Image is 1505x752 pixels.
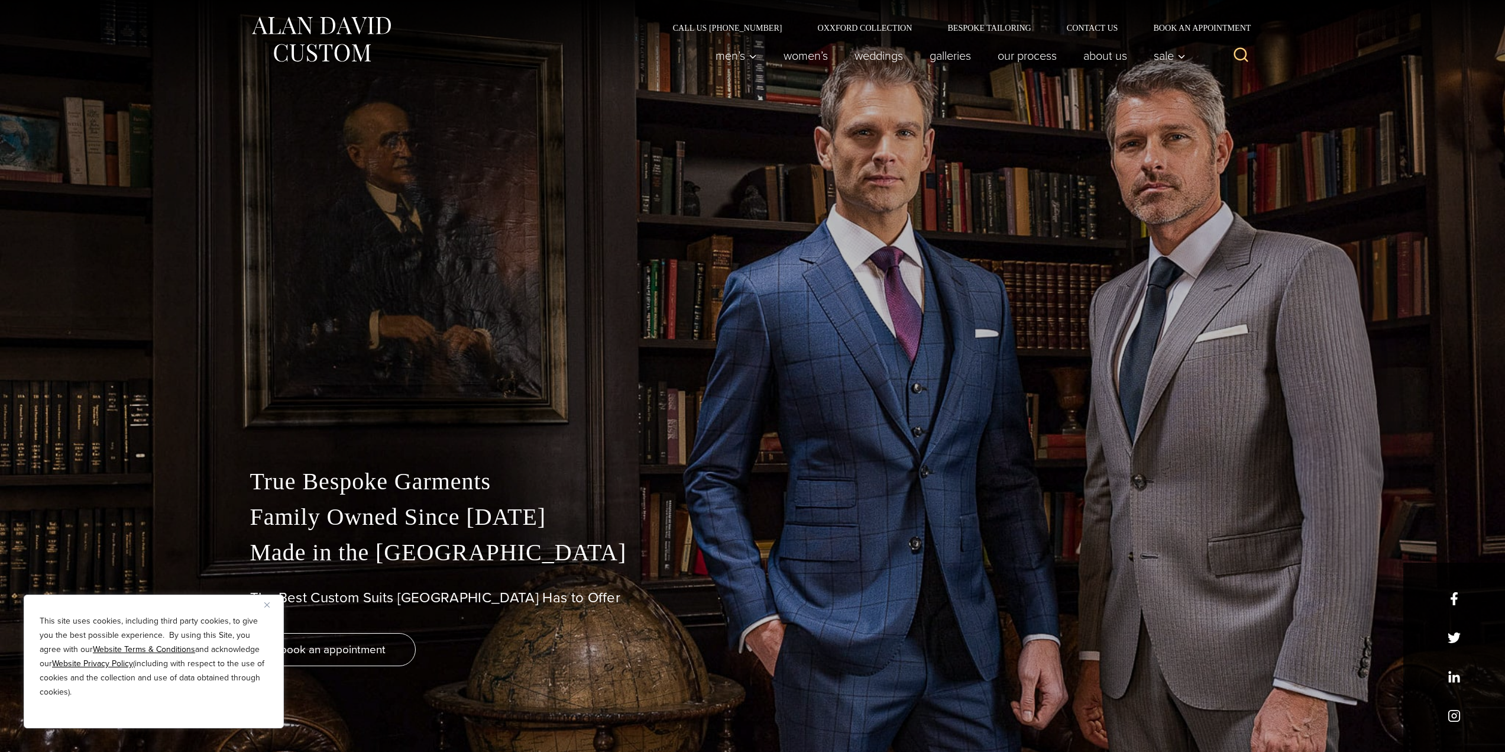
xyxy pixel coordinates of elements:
a: Oxxford Collection [800,24,930,32]
img: Alan David Custom [250,13,392,66]
button: Close [264,598,279,612]
a: Call Us [PHONE_NUMBER] [655,24,800,32]
a: Book an Appointment [1135,24,1255,32]
a: About Us [1070,44,1140,67]
a: weddings [841,44,916,67]
p: This site uses cookies, including third party cookies, to give you the best possible experience. ... [40,614,268,699]
a: linkedin [1448,670,1461,683]
a: Website Terms & Conditions [93,643,195,656]
nav: Secondary Navigation [655,24,1255,32]
a: Contact Us [1049,24,1136,32]
p: True Bespoke Garments Family Owned Since [DATE] Made in the [GEOGRAPHIC_DATA] [250,464,1255,570]
span: book an appointment [280,641,386,658]
a: facebook [1448,592,1461,605]
a: book an appointment [250,633,416,666]
a: instagram [1448,709,1461,722]
a: Bespoke Tailoring [930,24,1048,32]
h1: The Best Custom Suits [GEOGRAPHIC_DATA] Has to Offer [250,589,1255,606]
span: Sale [1154,50,1186,62]
a: Galleries [916,44,984,67]
img: Close [264,602,270,608]
button: View Search Form [1227,41,1255,70]
a: x/twitter [1448,631,1461,644]
a: Women’s [770,44,841,67]
nav: Primary Navigation [702,44,1192,67]
a: Our Process [984,44,1070,67]
span: Men’s [716,50,757,62]
a: Website Privacy Policy [52,657,133,670]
